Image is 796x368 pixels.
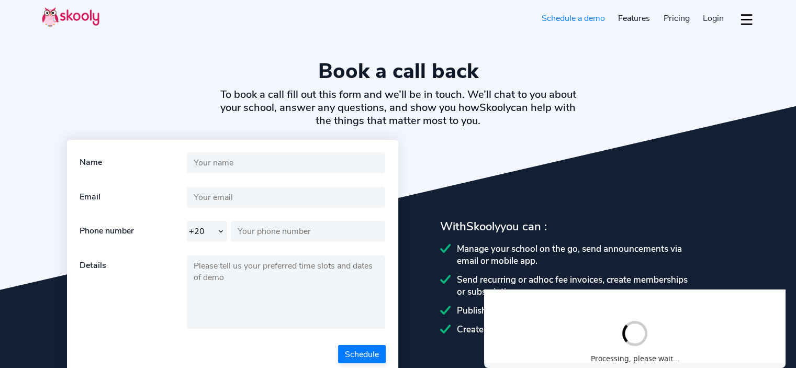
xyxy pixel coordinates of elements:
[440,324,730,336] div: Create your own masterclass and sell your course online.
[80,187,187,208] div: Email
[739,7,754,31] button: dropdown menu
[440,219,730,235] div: With you can :
[187,152,386,173] input: Your name
[703,13,724,24] span: Login
[42,7,99,27] img: Skooly
[611,10,657,27] a: Features
[231,221,386,242] input: Your phone number
[657,10,697,27] a: Pricing
[187,187,386,208] input: Your email
[479,101,511,115] span: Skooly
[440,305,730,317] div: Publish group or private class schedules.
[535,10,612,27] a: Schedule a demo
[220,88,576,127] h2: To book a call fill out this form and we’ll be in touch. We’ll chat to you about your school, ans...
[42,59,754,84] h1: Book a call back
[466,219,500,235] span: Skooly
[440,274,730,298] div: Send recurring or adhoc fee invoices, create memberships or subscriptions.
[338,345,386,363] button: Schedule
[440,243,730,267] div: Manage your school on the go, send announcements via email or mobile app.
[696,10,731,27] a: Login
[80,152,187,173] div: Name
[80,221,187,242] div: Phone number
[664,13,690,24] span: Pricing
[80,255,187,332] div: Details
